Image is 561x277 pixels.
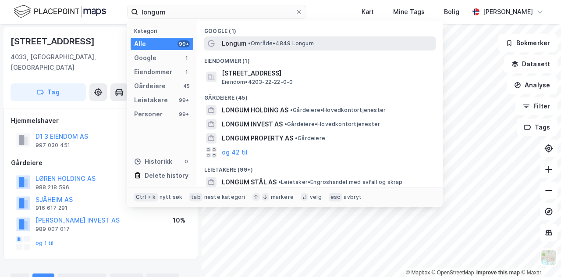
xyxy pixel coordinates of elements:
[271,194,294,201] div: markere
[290,107,293,113] span: •
[483,7,533,17] div: [PERSON_NAME]
[36,205,67,212] div: 916 617 291
[406,270,430,276] a: Mapbox
[222,177,277,187] span: LONGUM STÅL AS
[134,81,166,91] div: Gårdeiere
[178,97,190,104] div: 99+
[197,21,443,36] div: Google (1)
[295,135,325,142] span: Gårdeiere
[278,179,281,185] span: •
[517,235,561,277] div: Kontrollprogram for chat
[222,133,293,144] span: LONGUM PROPERTY AS
[222,147,248,158] button: og 42 til
[197,50,443,66] div: Eiendommer (1)
[11,52,153,73] div: 4033, [GEOGRAPHIC_DATA], [GEOGRAPHIC_DATA]
[248,40,314,47] span: Område • 4849 Longum
[329,193,342,201] div: esc
[284,121,287,127] span: •
[183,68,190,76] div: 1
[222,68,432,79] span: [STREET_ADDRESS]
[507,76,557,94] button: Analyse
[432,270,474,276] a: OpenStreetMap
[498,34,557,52] button: Bokmerker
[134,95,168,105] div: Leietakere
[248,40,251,47] span: •
[362,7,374,17] div: Kart
[36,226,70,233] div: 989 007 017
[183,83,190,90] div: 45
[11,115,191,126] div: Hjemmelshaver
[138,5,295,18] input: Søk på adresse, matrikkel, gårdeiere, leietakere eller personer
[310,194,322,201] div: velg
[173,215,185,226] div: 10%
[145,170,188,181] div: Delete history
[36,142,70,149] div: 997 030 451
[344,194,362,201] div: avbryt
[197,159,443,175] div: Leietakere (99+)
[11,34,96,48] div: [STREET_ADDRESS]
[134,39,146,49] div: Alle
[134,156,172,167] div: Historikk
[160,194,183,201] div: nytt søk
[134,28,193,34] div: Kategori
[183,54,190,61] div: 1
[222,105,288,115] span: LONGUM HOLDING AS
[515,97,557,115] button: Filter
[178,40,190,47] div: 99+
[14,4,106,19] img: logo.f888ab2527a4732fd821a326f86c7f29.svg
[278,179,403,186] span: Leietaker • Engroshandel med avfall og skrap
[393,7,425,17] div: Mine Tags
[295,135,298,141] span: •
[36,184,69,191] div: 988 218 596
[134,53,156,63] div: Google
[504,55,557,73] button: Datasett
[517,235,561,277] iframe: Chat Widget
[222,38,246,49] span: Longum
[11,83,86,101] button: Tag
[204,194,245,201] div: neste kategori
[517,119,557,136] button: Tags
[197,87,443,103] div: Gårdeiere (45)
[444,7,459,17] div: Bolig
[222,79,293,86] span: Eiendom • 4203-22-22-0-0
[134,109,163,119] div: Personer
[11,158,191,168] div: Gårdeiere
[222,119,283,130] span: LONGUM INVEST AS
[134,67,172,77] div: Eiendommer
[183,158,190,165] div: 0
[476,270,520,276] a: Improve this map
[134,193,158,201] div: Ctrl + k
[290,107,386,114] span: Gårdeiere • Hovedkontortjenester
[189,193,202,201] div: tab
[178,111,190,118] div: 99+
[284,121,380,128] span: Gårdeiere • Hovedkontortjenester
